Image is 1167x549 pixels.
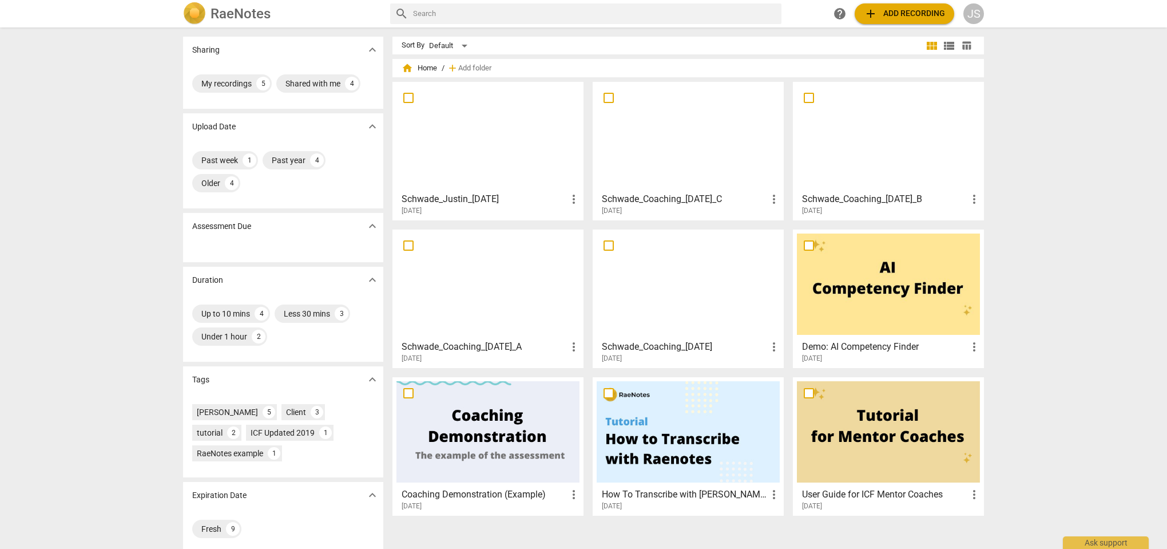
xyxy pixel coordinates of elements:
[940,37,958,54] button: List view
[243,153,256,167] div: 1
[255,307,268,321] div: 4
[925,39,939,53] span: view_module
[197,427,223,439] div: tutorial
[855,3,954,24] button: Upload
[364,218,381,235] button: Show more
[967,192,981,206] span: more_vert
[602,192,767,206] h3: Schwade_Coaching_20May2025_C
[366,488,379,502] span: expand_more
[458,64,491,73] span: Add folder
[923,37,940,54] button: Tile view
[402,62,413,74] span: home
[251,427,315,439] div: ICF Updated 2019
[797,381,980,511] a: User Guide for ICF Mentor Coaches[DATE]
[767,488,781,501] span: more_vert
[364,487,381,504] button: Show more
[183,2,206,25] img: Logo
[201,177,220,189] div: Older
[402,354,422,364] span: [DATE]
[597,86,780,215] a: Schwade_Coaching_[DATE]_C[DATE]
[263,406,275,418] div: 5
[192,44,220,56] p: Sharing
[268,447,280,460] div: 1
[602,340,767,354] h3: Schwade_Coaching_08May2025
[602,501,622,511] span: [DATE]
[413,5,777,23] input: Search
[201,523,221,535] div: Fresh
[567,192,581,206] span: more_vert
[602,354,622,364] span: [DATE]
[364,118,381,135] button: Show more
[226,522,240,536] div: 9
[395,7,408,21] span: search
[256,77,270,90] div: 5
[285,78,340,89] div: Shared with me
[442,64,444,73] span: /
[286,406,306,418] div: Client
[797,234,980,363] a: Demo: AI Competency Finder[DATE]
[864,7,945,21] span: Add recording
[767,192,781,206] span: more_vert
[396,234,579,363] a: Schwade_Coaching_[DATE]_A[DATE]
[402,340,567,354] h3: Schwade_Coaching_20May2025_A
[429,37,471,55] div: Default
[567,340,581,354] span: more_vert
[802,340,967,354] h3: Demo: AI Competency Finder
[802,192,967,206] h3: Schwade_Coaching_20May2025_B
[192,274,223,286] p: Duration
[284,308,330,319] div: Less 30 mins
[366,219,379,233] span: expand_more
[1063,536,1149,549] div: Ask support
[183,2,381,25] a: LogoRaeNotes
[942,39,956,53] span: view_list
[319,426,332,439] div: 1
[366,373,379,386] span: expand_more
[802,206,822,216] span: [DATE]
[192,121,236,133] p: Upload Date
[310,153,324,167] div: 4
[364,41,381,58] button: Show more
[201,155,238,166] div: Past week
[201,331,247,342] div: Under 1 hour
[192,220,251,232] p: Assessment Due
[227,426,240,439] div: 2
[366,43,379,57] span: expand_more
[958,37,975,54] button: Table view
[201,78,252,89] div: My recordings
[402,488,567,501] h3: Coaching Demonstration (Example)
[197,406,258,418] div: [PERSON_NAME]
[797,86,980,215] a: Schwade_Coaching_[DATE]_B[DATE]
[201,308,250,319] div: Up to 10 mins
[345,77,359,90] div: 4
[366,273,379,287] span: expand_more
[396,381,579,511] a: Coaching Demonstration (Example)[DATE]
[967,488,981,501] span: more_vert
[447,62,458,74] span: add
[597,381,780,511] a: How To Transcribe with [PERSON_NAME][DATE]
[225,176,239,190] div: 4
[967,340,981,354] span: more_vert
[197,448,263,459] div: RaeNotes example
[272,155,305,166] div: Past year
[396,86,579,215] a: Schwade_Justin_[DATE][DATE]
[802,354,822,364] span: [DATE]
[252,330,265,343] div: 2
[597,234,780,363] a: Schwade_Coaching_[DATE][DATE]
[402,206,422,216] span: [DATE]
[829,3,850,24] a: Help
[192,489,247,501] p: Expiration Date
[602,206,622,216] span: [DATE]
[402,62,437,74] span: Home
[602,488,767,501] h3: How To Transcribe with RaeNotes
[364,371,381,388] button: Show more
[402,501,422,511] span: [DATE]
[802,501,822,511] span: [DATE]
[402,192,567,206] h3: Schwade_Justin_13Aug2025
[963,3,984,24] button: JS
[833,7,847,21] span: help
[802,488,967,501] h3: User Guide for ICF Mentor Coaches
[192,374,209,386] p: Tags
[567,488,581,501] span: more_vert
[364,271,381,289] button: Show more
